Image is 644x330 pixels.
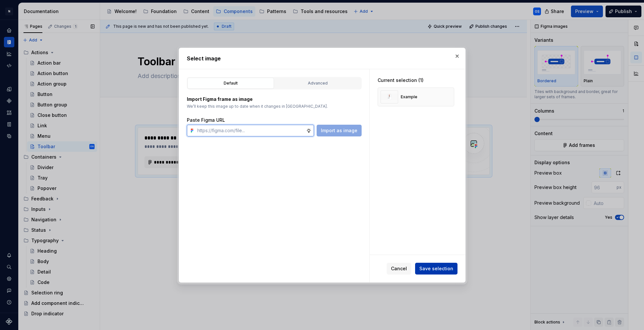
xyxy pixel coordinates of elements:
p: Import Figma frame as image [187,96,362,102]
h2: Select image [187,55,457,62]
button: Save selection [415,263,457,275]
p: We’ll keep this image up to date when it changes in [GEOGRAPHIC_DATA]. [187,104,362,109]
div: Advanced [277,80,359,86]
div: Example [401,94,417,100]
div: Current selection (1) [378,77,454,84]
div: Default [190,80,272,86]
label: Paste Figma URL [187,117,225,123]
button: Cancel [387,263,411,275]
span: Cancel [391,265,407,272]
input: https://figma.com/file... [195,125,306,136]
span: Save selection [419,265,453,272]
